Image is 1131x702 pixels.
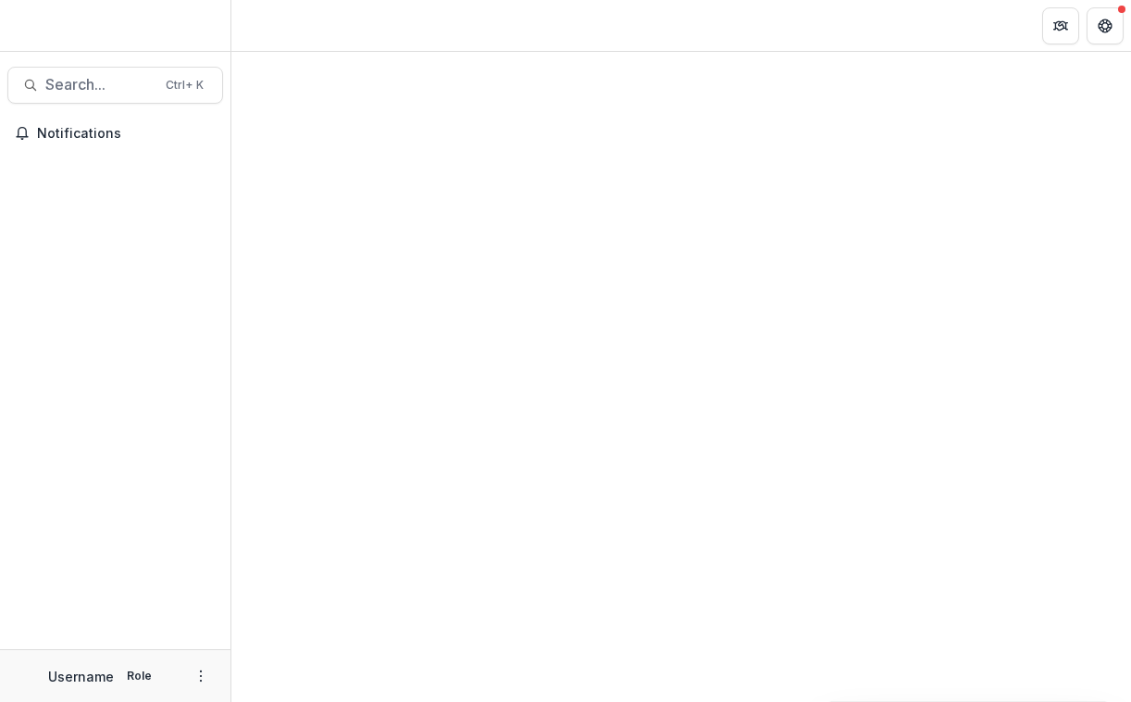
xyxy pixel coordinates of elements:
[7,119,223,148] button: Notifications
[45,76,155,94] span: Search...
[162,75,207,95] div: Ctrl + K
[48,667,114,686] p: Username
[121,668,157,684] p: Role
[7,67,223,104] button: Search...
[190,665,212,687] button: More
[37,126,216,142] span: Notifications
[1042,7,1079,44] button: Partners
[1087,7,1124,44] button: Get Help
